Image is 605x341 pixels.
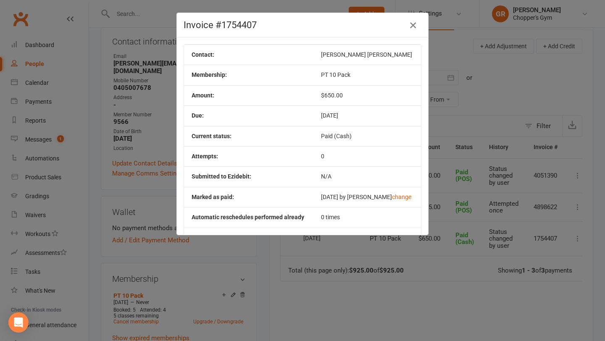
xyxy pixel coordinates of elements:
[406,18,420,32] button: Close
[313,45,421,65] td: [PERSON_NAME] [PERSON_NAME]
[313,166,421,186] td: N/A
[8,312,29,333] div: Open Intercom Messenger
[313,85,421,105] td: $650.00
[184,20,421,30] h4: Invoice #1754407
[192,194,234,200] b: Marked as paid:
[192,112,204,119] b: Due:
[313,146,421,166] td: 0
[192,51,214,58] b: Contact:
[313,187,421,207] td: [DATE] by [PERSON_NAME]
[192,234,242,241] b: Add fee on failure?
[313,207,421,227] td: 0 times
[313,65,421,85] td: PT 10 Pack
[192,92,214,99] b: Amount:
[392,194,411,200] button: change
[192,153,218,160] b: Attempts:
[192,173,251,180] b: Submitted to Ezidebit:
[192,71,227,78] b: Membership:
[192,214,304,220] b: Automatic reschedules performed already
[313,126,421,146] td: Paid (Cash)
[192,133,231,139] b: Current status:
[313,105,421,126] td: [DATE]
[313,228,421,248] td: N/A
